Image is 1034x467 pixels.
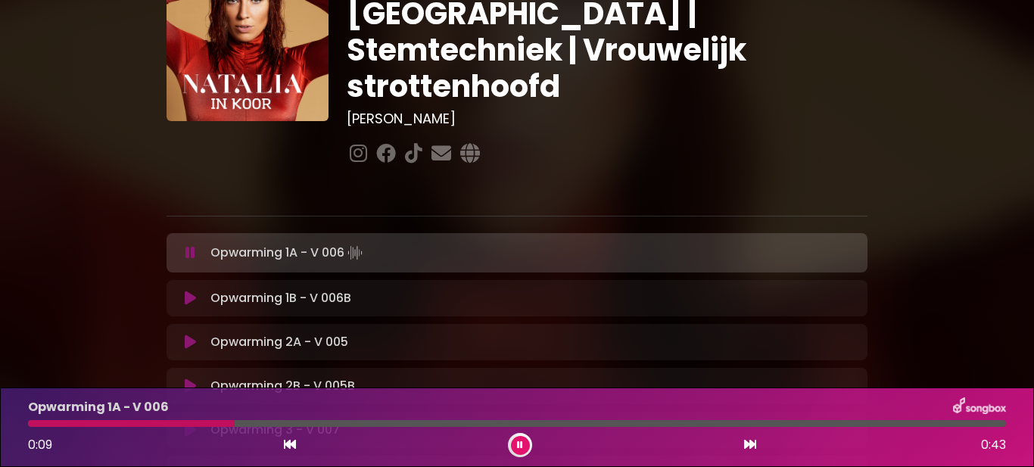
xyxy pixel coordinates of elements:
p: Opwarming 1A - V 006 [210,242,366,263]
p: Opwarming 1B - V 006B [210,289,351,307]
img: songbox-logo-white.png [953,397,1006,417]
span: 0:09 [28,436,52,453]
p: Opwarming 1A - V 006 [28,398,169,416]
p: Opwarming 2A - V 005 [210,333,348,351]
p: Opwarming 2B - V 005B [210,377,355,395]
span: 0:43 [981,436,1006,454]
img: waveform4.gif [344,242,366,263]
h3: [PERSON_NAME] [347,111,868,127]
